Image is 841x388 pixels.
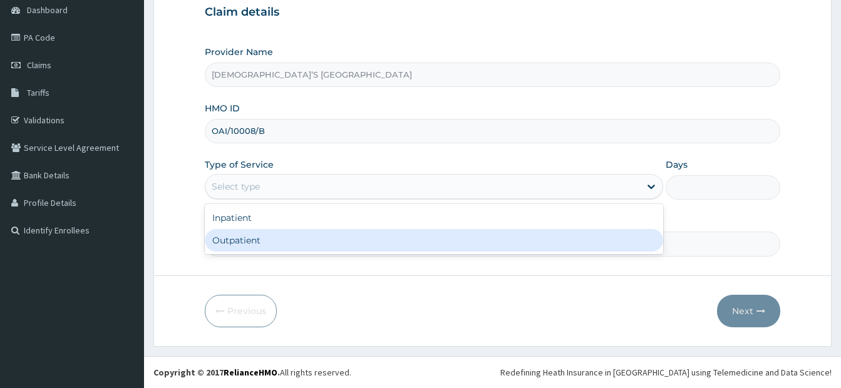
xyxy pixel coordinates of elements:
[500,366,832,379] div: Redefining Heath Insurance in [GEOGRAPHIC_DATA] using Telemedicine and Data Science!
[205,295,277,327] button: Previous
[205,229,663,252] div: Outpatient
[144,356,841,388] footer: All rights reserved.
[27,59,51,71] span: Claims
[666,158,688,171] label: Days
[717,295,780,327] button: Next
[205,158,274,171] label: Type of Service
[212,180,260,193] div: Select type
[205,6,780,19] h3: Claim details
[27,87,49,98] span: Tariffs
[153,367,280,378] strong: Copyright © 2017 .
[224,367,277,378] a: RelianceHMO
[205,207,663,229] div: Inpatient
[27,4,68,16] span: Dashboard
[205,119,780,143] input: Enter HMO ID
[205,46,273,58] label: Provider Name
[205,102,240,115] label: HMO ID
